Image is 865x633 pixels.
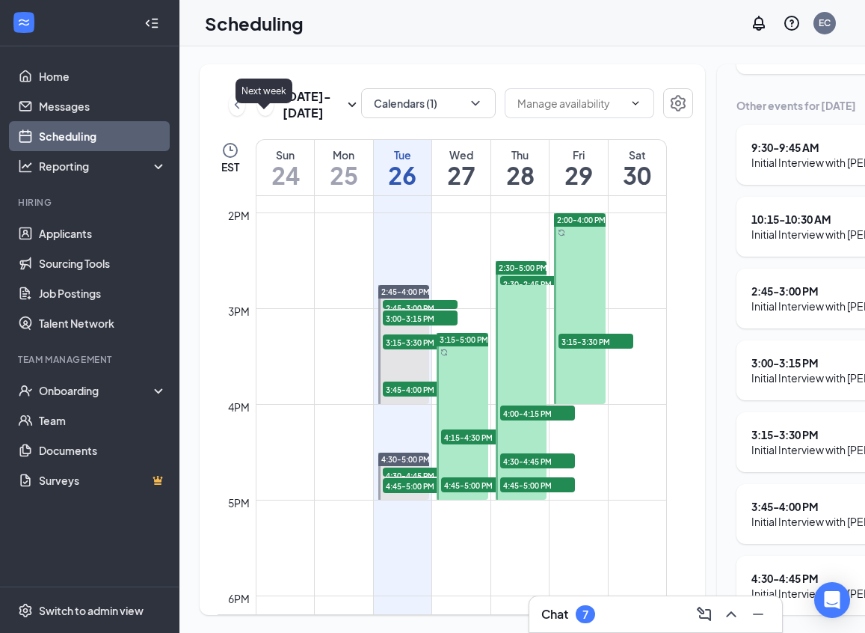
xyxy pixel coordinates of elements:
[383,468,458,483] span: 4:30-4:45 PM
[692,602,716,626] button: ComposeMessage
[500,276,575,291] span: 2:30-2:45 PM
[16,15,31,30] svg: WorkstreamLogo
[541,606,568,623] h3: Chat
[383,478,458,493] span: 4:45-5:00 PM
[374,140,432,195] a: August 26, 2025
[315,162,373,188] h1: 25
[381,454,430,465] span: 4:30-5:00 PM
[558,229,565,236] svg: Sync
[550,162,608,188] h1: 29
[315,147,373,162] div: Mon
[39,465,167,495] a: SurveysCrown
[374,147,432,162] div: Tue
[39,159,167,174] div: Reporting
[18,159,33,174] svg: Analysis
[315,140,373,195] a: August 25, 2025
[383,382,458,397] span: 3:45-4:00 PM
[695,605,713,623] svg: ComposeMessage
[381,287,430,297] span: 2:45-4:00 PM
[814,582,850,618] div: Open Intercom Messenger
[283,88,343,121] h3: [DATE] - [DATE]
[663,88,693,121] a: Settings
[609,162,666,188] h1: 30
[221,141,239,159] svg: Clock
[783,14,801,32] svg: QuestionInfo
[225,303,253,319] div: 3pm
[221,159,239,174] span: EST
[749,605,767,623] svg: Minimize
[256,162,314,188] h1: 24
[225,590,253,607] div: 6pm
[39,278,167,308] a: Job Postings
[39,383,154,398] div: Onboarding
[819,16,831,29] div: EC
[722,605,740,623] svg: ChevronUp
[609,147,666,162] div: Sat
[441,477,516,492] span: 4:45-5:00 PM
[39,248,167,278] a: Sourcing Tools
[468,96,483,111] svg: ChevronDown
[39,61,167,91] a: Home
[550,140,608,195] a: August 29, 2025
[229,94,245,116] button: ChevronLeft
[256,147,314,162] div: Sun
[39,435,167,465] a: Documents
[39,91,167,121] a: Messages
[18,383,33,398] svg: UserCheck
[343,96,361,114] svg: SmallChevronDown
[144,16,159,31] svg: Collapse
[582,608,588,621] div: 7
[491,147,550,162] div: Thu
[432,147,490,162] div: Wed
[746,602,770,626] button: Minimize
[557,215,606,225] span: 2:00-4:00 PM
[230,96,244,114] svg: ChevronLeft
[18,353,164,366] div: Team Management
[39,603,144,618] div: Switch to admin view
[669,94,687,112] svg: Settings
[491,140,550,195] a: August 28, 2025
[225,399,253,415] div: 4pm
[500,453,575,468] span: 4:30-4:45 PM
[361,88,496,118] button: Calendars (1)ChevronDown
[383,300,458,315] span: 2:45-3:00 PM
[39,406,167,435] a: Team
[39,308,167,338] a: Talent Network
[205,10,304,36] h1: Scheduling
[750,14,768,32] svg: Notifications
[432,140,490,195] a: August 27, 2025
[491,162,550,188] h1: 28
[441,429,516,444] span: 4:15-4:30 PM
[383,334,458,349] span: 3:15-3:30 PM
[383,311,458,325] span: 3:00-3:15 PM
[499,263,547,273] span: 2:30-5:00 PM
[500,406,575,421] span: 4:00-4:15 PM
[609,140,666,195] a: August 30, 2025
[256,140,314,195] a: August 24, 2025
[440,349,448,356] svg: Sync
[517,95,624,111] input: Manage availability
[550,147,608,162] div: Fri
[432,162,490,188] h1: 27
[500,477,575,492] span: 4:45-5:00 PM
[225,207,253,224] div: 2pm
[236,79,292,103] div: Next week
[558,334,633,349] span: 3:15-3:30 PM
[225,495,253,511] div: 5pm
[719,602,743,626] button: ChevronUp
[18,603,33,618] svg: Settings
[629,97,641,109] svg: ChevronDown
[663,88,693,118] button: Settings
[39,218,167,248] a: Applicants
[374,162,432,188] h1: 26
[18,196,164,209] div: Hiring
[440,334,488,345] span: 3:15-5:00 PM
[39,121,167,151] a: Scheduling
